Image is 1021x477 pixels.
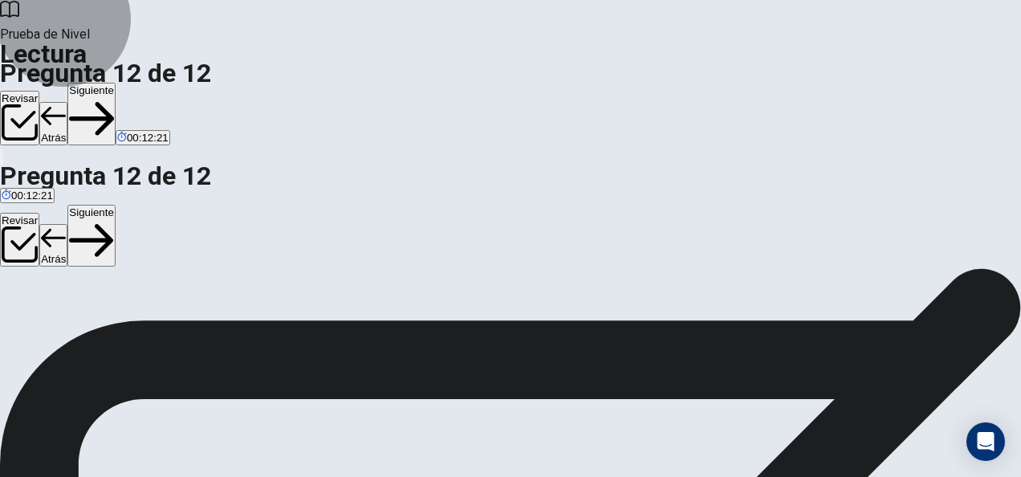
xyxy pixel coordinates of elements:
[39,102,67,145] button: Atrás
[127,132,169,144] span: 00:12:21
[67,83,116,145] button: Siguiente
[11,190,53,202] span: 00:12:21
[67,205,116,267] button: Siguiente
[39,224,67,267] button: Atrás
[116,130,170,145] button: 00:12:21
[966,422,1005,461] div: Open Intercom Messenger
